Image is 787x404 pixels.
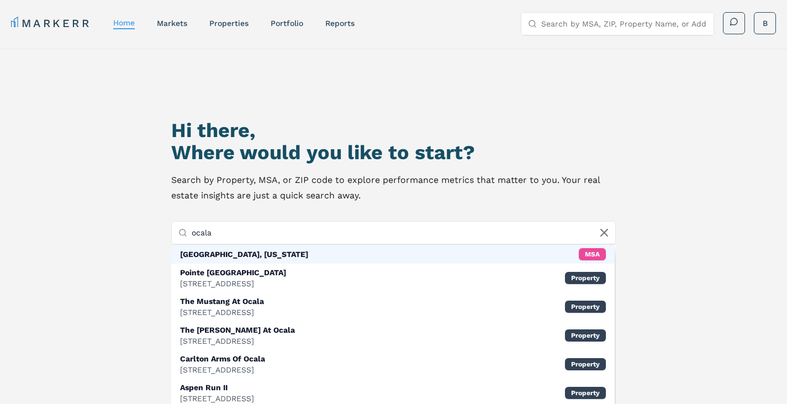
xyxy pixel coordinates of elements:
a: markets [157,19,187,28]
input: Search by MSA, ZIP, Property Name, or Address [192,222,609,244]
div: The Mustang At Ocala [180,296,264,307]
div: [STREET_ADDRESS] [180,335,295,347]
p: Search by Property, MSA, or ZIP code to explore performance metrics that matter to you. Your real... [171,172,616,203]
div: Property: Pointe Grand Ocala [171,264,615,292]
div: [STREET_ADDRESS] [180,364,265,375]
a: MARKERR [11,15,91,31]
div: Aspen Run II [180,382,254,393]
div: Pointe [GEOGRAPHIC_DATA] [180,267,286,278]
button: B [754,12,776,34]
div: Property: The Mustang At Ocala [171,292,615,321]
input: Search by MSA, ZIP, Property Name, or Address [541,13,707,35]
div: Property [565,358,606,370]
div: Carlton Arms Of Ocala [180,353,265,364]
div: Property [565,329,606,342]
span: B [763,18,768,29]
div: [GEOGRAPHIC_DATA], [US_STATE] [180,249,308,260]
div: Property: The Morgan At Ocala [171,321,615,350]
a: Portfolio [271,19,303,28]
div: Property [565,272,606,284]
div: Property [565,387,606,399]
div: [STREET_ADDRESS] [180,393,254,404]
a: properties [209,19,249,28]
div: Property: Carlton Arms Of Ocala [171,350,615,379]
div: Property [565,301,606,313]
div: [STREET_ADDRESS] [180,307,264,318]
h2: Where would you like to start? [171,141,616,164]
div: [STREET_ADDRESS] [180,278,286,289]
div: MSA: Ocala, Florida [171,245,615,264]
a: reports [325,19,355,28]
div: MSA [579,248,606,260]
a: home [113,18,135,27]
div: The [PERSON_NAME] At Ocala [180,324,295,335]
h1: Hi there, [171,119,616,141]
